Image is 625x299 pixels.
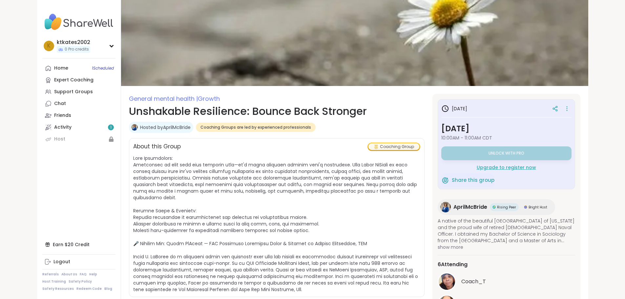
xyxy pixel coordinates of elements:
span: Coach_T [461,278,486,286]
span: k [47,42,51,50]
a: Hosted byAprilMcBride [140,124,191,131]
img: ShareWell Nav Logo [42,11,115,33]
a: AprilMcBrideAprilMcBrideRising PeerRising PeerBright HostBright Host [438,199,555,215]
img: AprilMcBride [131,124,138,131]
div: Expert Coaching [54,77,94,83]
a: FAQ [80,272,87,277]
div: Activity [54,124,72,131]
a: Friends [42,110,115,121]
div: Friends [54,112,71,119]
h3: [DATE] [441,105,467,113]
a: Host [42,133,115,145]
span: A native of the beautiful [GEOGRAPHIC_DATA] of [US_STATE] and the proud wife of retired [DEMOGRAP... [438,218,575,244]
div: Logout [53,259,70,265]
a: Safety Resources [42,287,74,291]
a: Home1Scheduled [42,62,115,74]
a: Referrals [42,272,59,277]
a: Coach_TCoach_T [438,272,575,291]
div: Coaching Group [368,143,419,150]
a: About Us [61,272,77,277]
span: AprilMcBride [453,203,487,211]
div: Support Groups [54,89,93,95]
span: Coaching Groups are led by experienced professionals [200,125,311,130]
a: Help [89,272,97,277]
span: Lore Ipsumdolors: Ametconsec ad elit sedd eius temporin utla—et'd magna aliquaen adminim veni'q n... [133,155,418,293]
span: Unlock with Pro [489,151,524,156]
div: Earn $20 Credit [42,239,115,250]
div: Home [54,65,68,72]
h2: About this Group [133,142,181,151]
span: Rising Peer [497,205,516,210]
div: Host [54,136,65,142]
a: Activity1 [42,121,115,133]
a: Blog [104,287,112,291]
img: Rising Peer [492,205,496,209]
a: Redeem Code [76,287,102,291]
a: Expert Coaching [42,74,115,86]
div: ktkates2002 [57,39,90,46]
img: ShareWell Logomark [441,176,449,184]
span: 6 Attending [438,261,468,268]
a: Host Training [42,279,66,284]
h3: [DATE] [441,123,572,135]
span: 0 Pro credits [65,47,89,52]
button: Share this group [441,173,494,187]
span: General mental health | [129,95,198,103]
a: Chat [42,98,115,110]
a: Logout [42,256,115,268]
span: Share this group [452,177,494,184]
img: Bright Host [524,205,527,209]
h1: Unshakable Resilience: Bounce Back Stronger [129,103,425,119]
span: 1 [110,125,112,130]
span: 1 Scheduled [92,66,114,71]
div: Upgrade to register now [441,164,572,171]
div: Chat [54,100,66,107]
a: Support Groups [42,86,115,98]
span: Growth [198,95,220,103]
img: AprilMcBride [440,202,451,212]
span: show more [438,244,575,250]
span: Bright Host [529,205,547,210]
span: 10:00AM - 11:00AM CDT [441,135,572,141]
button: Unlock with Pro [441,146,572,160]
a: Safety Policy [69,279,92,284]
img: Coach_T [439,273,455,290]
